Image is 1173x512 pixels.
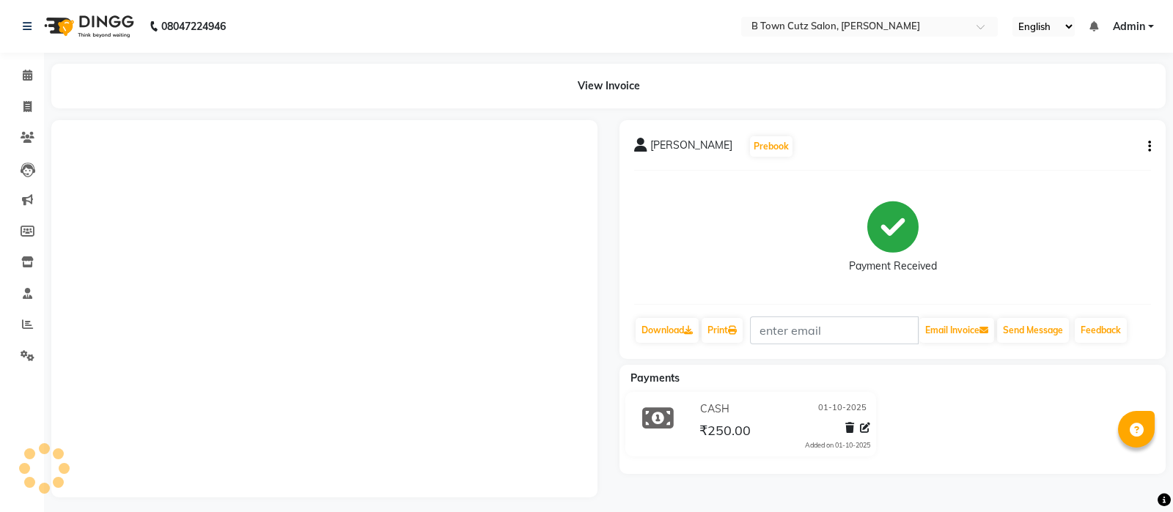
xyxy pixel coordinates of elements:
span: ₹250.00 [699,422,751,442]
a: Feedback [1075,318,1127,343]
b: 08047224946 [161,6,226,47]
a: Print [702,318,743,343]
div: View Invoice [51,64,1166,108]
span: [PERSON_NAME] [650,138,732,158]
img: logo [37,6,138,47]
span: CASH [700,401,729,417]
span: 01-10-2025 [818,401,867,417]
a: Download [636,318,699,343]
div: Added on 01-10-2025 [805,440,870,450]
span: Payments [630,371,680,385]
span: Admin [1113,19,1145,34]
button: Email Invoice [919,318,994,343]
input: enter email [750,316,919,344]
button: Send Message [997,318,1069,343]
button: Prebook [750,136,793,157]
div: Payment Received [849,259,937,274]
